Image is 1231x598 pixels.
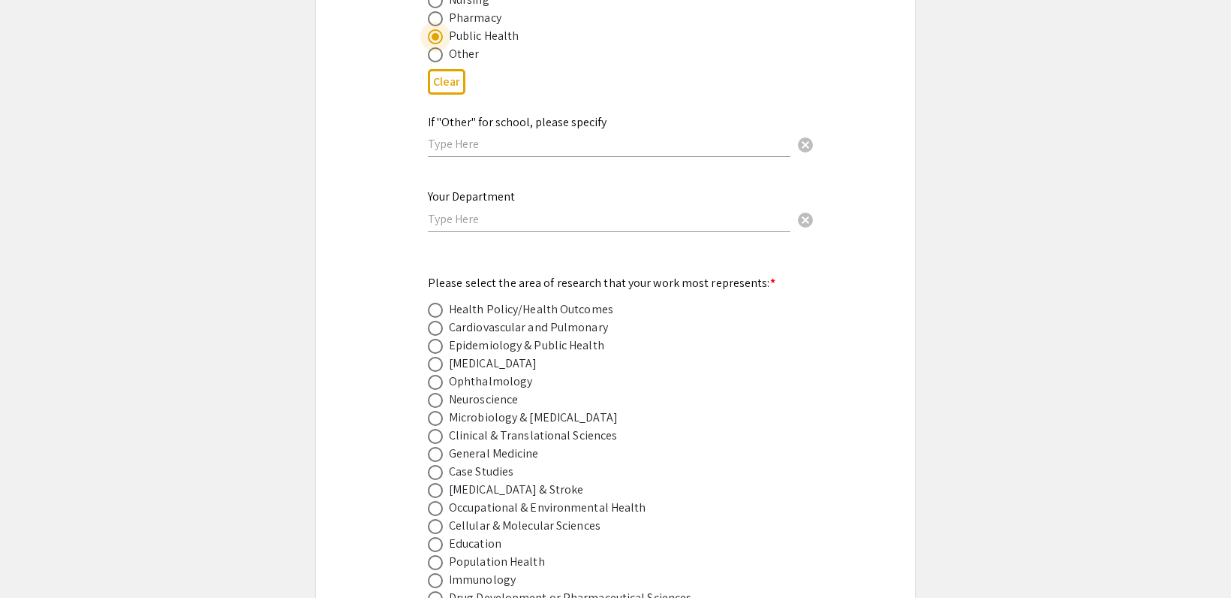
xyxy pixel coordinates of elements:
div: Education [449,535,501,553]
mat-label: If "Other" for school, please specify [428,114,606,130]
button: Clear [790,204,820,234]
span: cancel [796,136,814,154]
div: Public Health [449,27,519,45]
input: Type Here [428,211,790,227]
iframe: Chat [11,530,64,587]
mat-label: Please select the area of research that your work most represents: [428,275,775,291]
div: Cardiovascular and Pulmonary [449,319,608,337]
div: Health Policy/Health Outcomes [449,301,613,319]
div: Occupational & Environmental Health [449,499,646,517]
div: Immunology [449,571,516,589]
div: General Medicine [449,445,539,463]
div: Epidemiology & Public Health [449,337,604,355]
div: Neuroscience [449,391,518,409]
div: [MEDICAL_DATA] & Stroke [449,481,583,499]
div: [MEDICAL_DATA] [449,355,537,373]
div: Population Health [449,553,545,571]
input: Type Here [428,136,790,152]
div: Microbiology & [MEDICAL_DATA] [449,409,618,427]
div: Pharmacy [449,9,501,27]
div: Clinical & Translational Sciences [449,427,617,445]
div: Other [449,45,480,63]
button: Clear [790,129,820,159]
mat-label: Your Department [428,189,515,204]
div: Ophthalmology [449,373,532,391]
div: Case Studies [449,463,513,481]
div: Cellular & Molecular Sciences [449,517,600,535]
button: Clear [428,69,465,94]
span: cancel [796,211,814,229]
